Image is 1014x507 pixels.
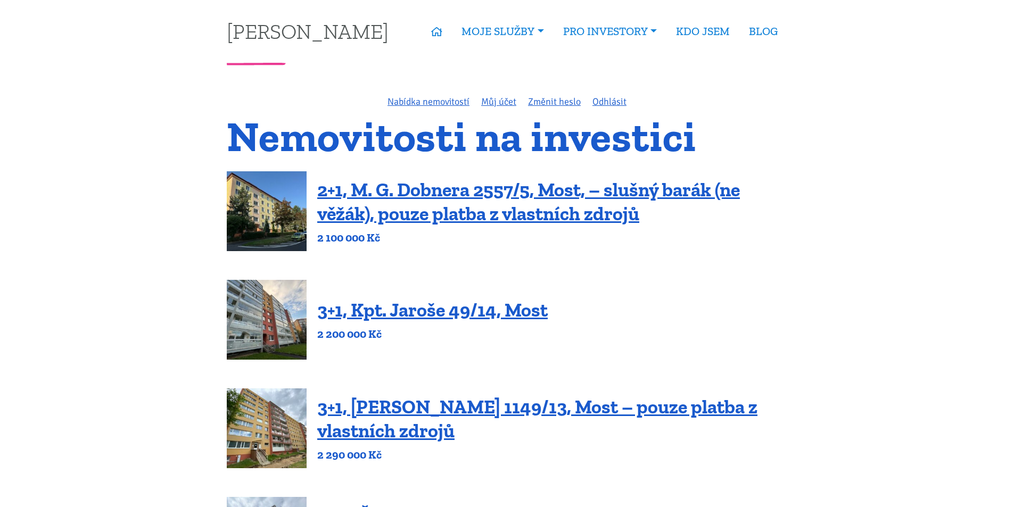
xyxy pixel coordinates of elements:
a: MOJE SLUŽBY [452,19,553,44]
p: 2 200 000 Kč [317,327,548,342]
a: 3+1, [PERSON_NAME] 1149/13, Most – pouze platba z vlastních zdrojů [317,395,757,442]
a: Můj účet [481,96,516,107]
a: 2+1, M. G. Dobnera 2557/5, Most, – slušný barák (ne věžák), pouze platba z vlastních zdrojů [317,178,740,225]
a: [PERSON_NAME] [227,21,389,41]
a: 3+1, Kpt. Jaroše 49/14, Most [317,298,548,321]
a: BLOG [739,19,787,44]
p: 2 290 000 Kč [317,447,787,462]
a: Odhlásit [592,96,626,107]
a: KDO JSEM [666,19,739,44]
p: 2 100 000 Kč [317,230,787,245]
a: Změnit heslo [528,96,581,107]
a: Nabídka nemovitostí [388,96,469,107]
h1: Nemovitosti na investici [227,119,787,154]
a: PRO INVESTORY [554,19,666,44]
